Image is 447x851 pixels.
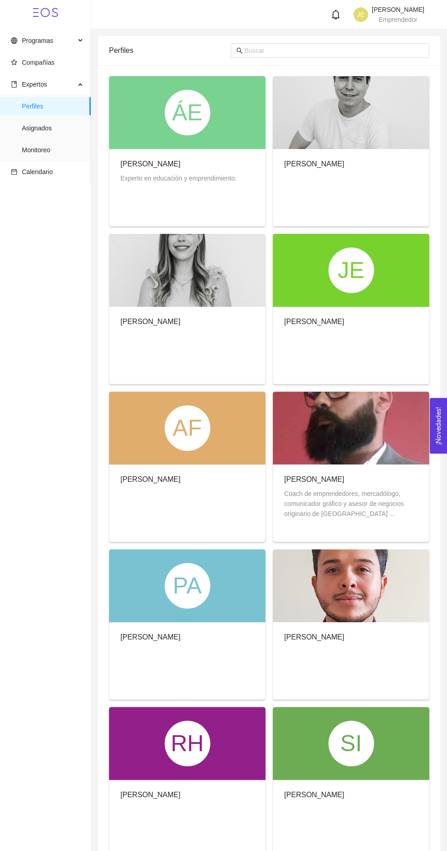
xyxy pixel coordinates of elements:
[120,474,181,485] div: [PERSON_NAME]
[165,405,210,451] div: AF
[165,721,210,766] div: RH
[11,81,17,88] span: book
[284,316,344,327] div: [PERSON_NAME]
[331,10,341,20] span: bell
[22,81,47,88] span: Expertos
[328,248,374,293] div: JE
[165,563,210,609] div: PA
[120,316,181,327] div: [PERSON_NAME]
[430,398,447,454] button: Open Feedback Widget
[120,789,181,800] div: [PERSON_NAME]
[284,631,344,643] div: [PERSON_NAME]
[22,37,53,44] span: Programas
[22,168,53,175] span: Calendario
[284,789,344,800] div: [PERSON_NAME]
[379,16,417,23] span: Emprendedor
[236,47,243,54] span: search
[22,119,83,137] span: Asignados
[11,169,17,175] span: calendar
[11,59,17,66] span: star
[22,97,83,115] span: Perfiles
[120,173,236,183] div: Experto en educación y emprendimiento.
[120,631,181,643] div: [PERSON_NAME]
[284,158,344,170] div: [PERSON_NAME]
[244,46,424,56] input: Buscar
[284,474,418,485] div: [PERSON_NAME]
[22,141,83,159] span: Monitoreo
[120,158,236,170] div: [PERSON_NAME]
[165,90,210,135] div: ÁE
[328,721,374,766] div: SI
[109,37,231,63] div: Perfiles
[284,489,418,519] div: Coach de emprendedores, mercadólogo, comunicador gráfico y asesor de negocios originario de [GEOG...
[357,7,364,22] span: JE
[22,59,55,66] span: Compañías
[372,6,424,13] span: [PERSON_NAME]
[11,37,17,44] span: global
